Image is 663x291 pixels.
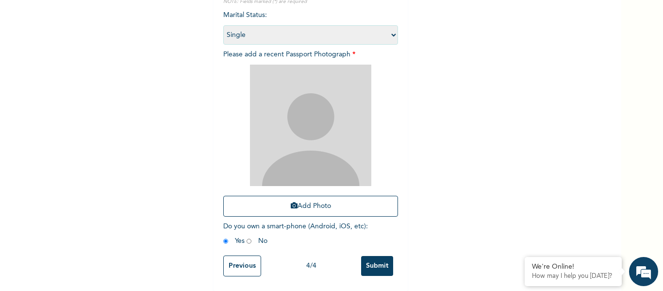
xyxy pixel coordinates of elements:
div: Chat with us now [50,54,163,67]
div: FAQs [95,241,185,272]
span: Please add a recent Passport Photograph [223,51,398,222]
button: Add Photo [223,196,398,217]
div: Minimize live chat window [159,5,182,28]
p: How may I help you today? [532,273,614,280]
input: Previous [223,256,261,276]
img: Crop [250,65,371,186]
span: Conversation [5,258,95,265]
div: 4 / 4 [261,261,361,271]
div: We're Online! [532,263,614,271]
textarea: Type your message and hit 'Enter' [5,207,185,241]
span: Marital Status : [223,12,398,38]
span: Do you own a smart-phone (Android, iOS, etc) : Yes No [223,223,368,244]
img: d_794563401_company_1708531726252_794563401 [18,49,39,73]
span: We're online! [56,93,134,191]
input: Submit [361,256,393,276]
